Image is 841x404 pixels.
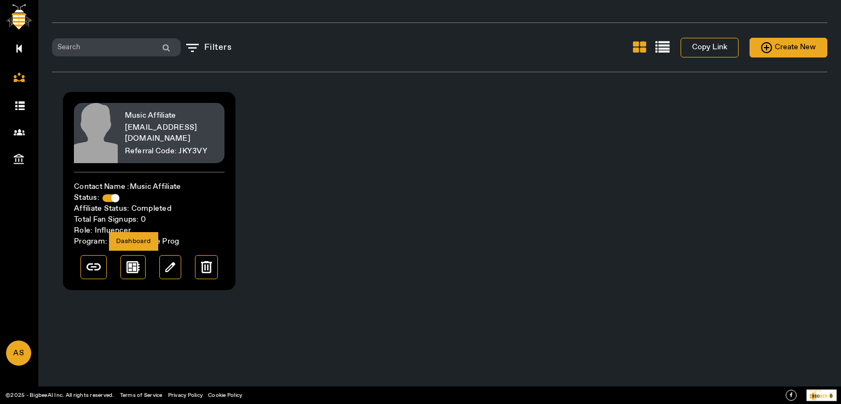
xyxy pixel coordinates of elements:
[112,235,155,248] div: Dashboard
[5,391,114,399] a: ©2025 - BigbeeAI Inc. All rights reserved.
[87,263,101,270] img: link.svg
[7,342,30,365] span: AS
[761,41,816,54] span: Create New
[6,4,32,30] img: bigbee-logo.png
[74,236,224,247] div: Program: Music Affiliate Prog
[815,389,816,392] tspan: r
[810,389,815,392] tspan: owe
[74,203,224,214] div: Affiliate Status: Completed
[130,182,181,192] span: Music Affiliate
[692,41,727,54] span: Copy Link
[74,181,224,192] div: Contact Name :
[6,340,31,366] a: AS
[168,391,203,399] a: Privacy Policy
[125,146,220,157] div: Referral Code: JKY3VY
[126,261,140,273] img: empty_dashboard.svg
[125,123,198,143] span: [EMAIL_ADDRESS][DOMAIN_NAME]
[809,389,811,392] tspan: P
[125,111,176,120] span: Music Affiliate
[74,214,224,225] div: Total Fan Signups: 0
[208,391,242,399] a: Cookie Policy
[750,38,827,57] button: Create New
[74,225,224,236] div: Role: influencer
[74,103,118,163] img: default.svg
[74,192,224,203] div: Status:
[165,262,175,272] img: edit.svg
[120,391,163,399] a: Terms of Service
[204,42,232,53] span: Filters
[201,261,212,273] img: delete.svg
[681,38,739,57] button: Copy Link
[815,389,821,392] tspan: ed By
[186,44,199,52] img: filter_list.svg
[52,38,181,56] input: Search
